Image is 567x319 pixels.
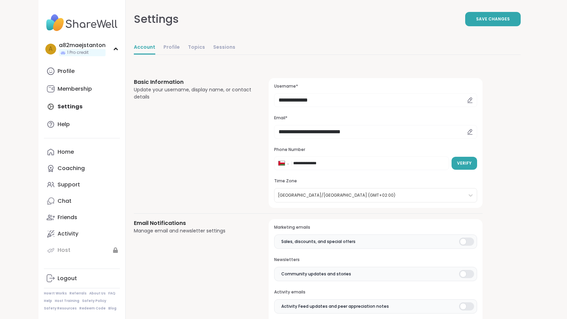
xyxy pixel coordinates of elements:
div: Logout [58,275,77,282]
a: Chat [44,193,120,209]
a: Profile [163,41,180,55]
a: Profile [44,63,120,79]
a: Host Training [55,299,79,303]
h3: Activity emails [274,289,477,295]
a: FAQ [108,291,115,296]
div: Support [58,181,80,188]
div: Settings [134,11,179,27]
a: Blog [108,306,116,311]
a: Activity [44,226,120,242]
a: Help [44,116,120,133]
a: Friends [44,209,120,226]
a: Coaching [44,160,120,177]
a: Home [44,144,120,160]
span: Sales, discounts, and special offers [281,239,356,245]
h3: Time Zone [274,178,477,184]
div: Update your username, display name, or contact details [134,86,253,101]
a: Host [44,242,120,258]
div: Home [58,148,74,156]
span: Save Changes [476,16,510,22]
a: Safety Policy [82,299,106,303]
div: Chat [58,197,72,205]
a: Redeem Code [79,306,106,311]
a: Sessions [213,41,235,55]
a: Help [44,299,52,303]
div: Host [58,246,70,254]
a: Safety Resources [44,306,77,311]
button: Verify [452,157,477,170]
span: a [49,45,52,54]
a: Referrals [69,291,86,296]
h3: Email* [274,115,477,121]
span: Community updates and stories [281,271,351,277]
div: Manage email and newsletter settings [134,227,253,234]
div: Help [58,121,70,128]
a: Support [44,177,120,193]
a: Logout [44,270,120,287]
div: Profile [58,67,75,75]
div: Activity [58,230,78,238]
h3: Username* [274,83,477,89]
h3: Newsletters [274,257,477,263]
a: Membership [44,81,120,97]
h3: Marketing emails [274,225,477,230]
a: Account [134,41,155,55]
div: Coaching [58,165,85,172]
a: Topics [188,41,205,55]
img: ShareWell Nav Logo [44,11,120,35]
span: 1 Pro credit [67,50,89,56]
div: Friends [58,214,77,221]
a: About Us [89,291,106,296]
div: Membership [58,85,92,93]
span: Activity Feed updates and peer appreciation notes [281,303,389,309]
span: Verify [457,160,472,166]
h3: Email Notifications [134,219,253,227]
h3: Basic Information [134,78,253,86]
a: How It Works [44,291,67,296]
div: a82maejstanton [59,42,106,49]
h3: Phone Number [274,147,477,153]
button: Save Changes [465,12,521,26]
